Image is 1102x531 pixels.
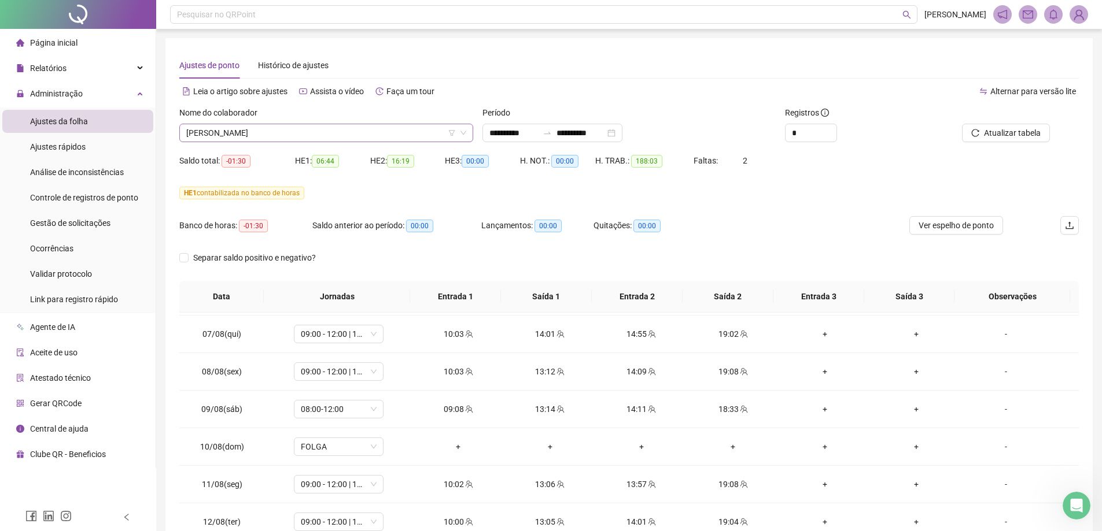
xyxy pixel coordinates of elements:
[633,220,661,232] span: 00:00
[301,513,377,530] span: 09:00 - 12:00 | 13:00 - 18:00
[30,269,92,279] span: Validar protocolo
[972,440,1040,453] div: -
[520,154,595,168] div: H. NOT.:
[179,61,239,70] span: Ajustes de ponto
[972,515,1040,528] div: -
[460,129,467,136] span: down
[605,403,678,415] div: 14:11
[647,330,656,338] span: team
[880,478,953,491] div: +
[30,348,78,357] span: Aceite de uso
[301,438,377,455] span: FOLGA
[788,515,861,528] div: +
[1023,9,1033,20] span: mail
[696,440,769,453] div: +
[43,510,54,522] span: linkedin
[16,64,24,72] span: file
[880,365,953,378] div: +
[979,87,987,95] span: swap
[464,518,473,526] span: team
[501,281,592,313] th: Saída 1
[513,440,586,453] div: +
[422,515,495,528] div: 10:00
[788,328,861,340] div: +
[788,440,861,453] div: +
[605,365,678,378] div: 14:09
[481,219,594,232] div: Lançamentos:
[972,403,1040,415] div: -
[422,440,495,453] div: +
[299,87,307,95] span: youtube
[964,290,1061,303] span: Observações
[295,154,370,168] div: HE 1:
[696,365,769,378] div: 19:08
[513,365,586,378] div: 13:12
[60,510,72,522] span: instagram
[594,219,706,232] div: Quitações:
[406,220,433,232] span: 00:00
[462,155,489,168] span: 00:00
[16,348,24,357] span: audit
[301,325,377,343] span: 09:00 - 12:00 | 13:00 - 18:00
[919,219,994,232] span: Ver espelho de ponto
[696,328,769,340] div: 19:02
[30,89,83,98] span: Administração
[422,403,495,415] div: 09:08
[30,218,110,228] span: Gestão de solicitações
[739,330,748,338] span: team
[513,515,586,528] div: 13:05
[788,478,861,491] div: +
[30,373,91,383] span: Atestado técnico
[30,168,124,177] span: Análise de inconsistências
[387,155,414,168] span: 16:19
[30,117,88,126] span: Ajustes da folha
[464,367,473,376] span: team
[179,187,304,199] span: contabilizada no banco de horas
[422,328,495,340] div: 10:03
[179,281,264,313] th: Data
[301,476,377,493] span: 09:00 - 12:00 | 13:00 - 18:00
[202,367,242,376] span: 08/08(sex)
[631,155,662,168] span: 188:03
[864,281,955,313] th: Saída 3
[743,156,747,165] span: 2
[696,515,769,528] div: 19:04
[16,425,24,433] span: info-circle
[448,129,455,136] span: filter
[179,154,295,168] div: Saldo total:
[647,518,656,526] span: team
[30,244,73,253] span: Ocorrências
[16,374,24,382] span: solution
[696,403,769,415] div: 18:33
[201,404,242,414] span: 09/08(sáb)
[647,367,656,376] span: team
[464,405,473,413] span: team
[445,154,520,168] div: HE 3:
[464,330,473,338] span: team
[193,87,288,96] span: Leia o artigo sobre ajustes
[555,518,565,526] span: team
[971,129,979,137] span: reload
[990,87,1076,96] span: Alternar para versão lite
[984,127,1041,139] span: Atualizar tabela
[551,155,578,168] span: 00:00
[189,251,320,264] span: Separar saldo positivo e negativo?
[773,281,864,313] th: Entrada 3
[375,87,384,95] span: history
[30,450,106,459] span: Clube QR - Beneficios
[482,106,518,119] label: Período
[179,219,312,232] div: Banco de horas:
[605,515,678,528] div: 14:01
[924,8,986,21] span: [PERSON_NAME]
[202,480,242,489] span: 11/08(seg)
[30,399,82,408] span: Gerar QRCode
[880,403,953,415] div: +
[555,480,565,488] span: team
[605,478,678,491] div: 13:57
[997,9,1008,20] span: notification
[513,403,586,415] div: 13:14
[422,478,495,491] div: 10:02
[513,478,586,491] div: 13:06
[386,87,434,96] span: Faça um tour
[1063,492,1090,519] iframe: Intercom live chat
